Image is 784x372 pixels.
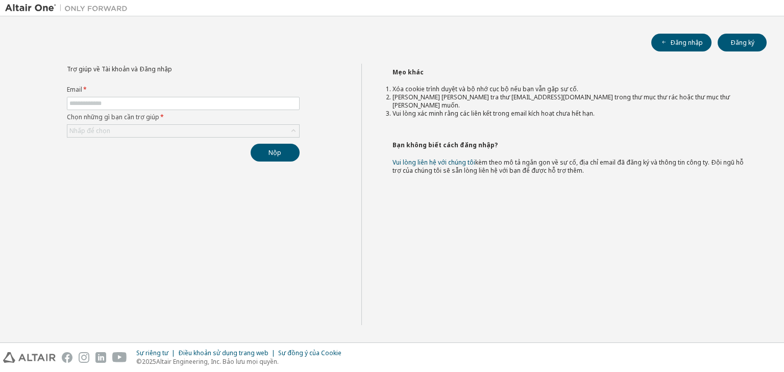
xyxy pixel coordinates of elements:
button: Đăng ký [718,34,767,51]
font: Altair Engineering, Inc. Bảo lưu mọi quyền. [156,357,279,366]
font: Điều khoản sử dụng trang web [178,349,268,357]
font: Bạn không biết cách đăng nhập? [393,141,498,149]
font: © [136,357,142,366]
font: Đăng ký [730,38,754,47]
font: Sự riêng tư [136,349,168,357]
font: Đăng nhập [670,38,703,47]
font: Nộp [268,148,281,157]
font: 2025 [142,357,156,366]
font: Vui lòng xác minh rằng các liên kết trong email kích hoạt chưa hết hạn. [393,109,595,118]
img: Altair One [5,3,133,13]
img: facebook.svg [62,352,72,363]
font: [PERSON_NAME] [PERSON_NAME] tra thư [EMAIL_ADDRESS][DOMAIN_NAME] trong thư mục thư rác hoặc thư m... [393,93,730,110]
img: instagram.svg [79,352,89,363]
font: Nhấp để chọn [69,126,110,135]
font: Sự đồng ý của Cookie [278,349,341,357]
button: Đăng nhập [651,34,712,51]
font: Xóa cookie trình duyệt và bộ nhớ cục bộ nếu bạn vẫn gặp sự cố. [393,85,578,93]
img: linkedin.svg [95,352,106,363]
div: Nhấp để chọn [67,125,299,137]
font: Trợ giúp về Tài khoản và Đăng nhập [67,65,172,73]
font: Chọn những gì bạn cần trợ giúp [67,113,159,121]
font: Email [67,85,82,94]
img: altair_logo.svg [3,352,56,363]
font: Mẹo khác [393,68,424,76]
a: Vui lòng liên hệ với chúng tôi [393,158,475,167]
font: kèm theo mô tả ngắn gọn về sự cố, địa chỉ email đã đăng ký và thông tin công ty. Đội ngũ hỗ trợ c... [393,158,744,175]
button: Nộp [251,144,300,162]
img: youtube.svg [112,352,127,363]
